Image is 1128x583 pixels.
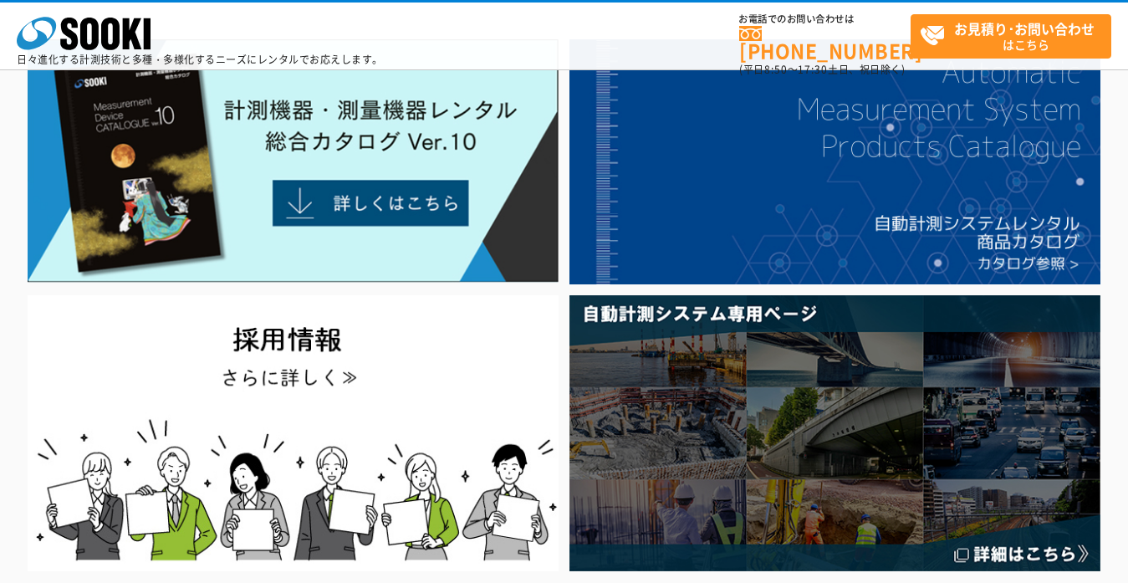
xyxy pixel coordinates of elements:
[569,39,1100,284] img: 自動計測システムカタログ
[28,295,559,571] img: SOOKI recruit
[764,62,788,77] span: 8:50
[739,26,911,60] a: [PHONE_NUMBER]
[920,15,1110,57] span: はこちら
[739,14,911,24] span: お電話でのお問い合わせは
[569,295,1100,571] img: 自動計測システム専用ページ
[798,62,828,77] span: 17:30
[28,39,559,283] img: Catalog Ver10
[17,54,383,64] p: 日々進化する計測技術と多種・多様化するニーズにレンタルでお応えします。
[954,18,1095,38] strong: お見積り･お問い合わせ
[911,14,1111,59] a: お見積り･お問い合わせはこちら
[739,62,905,77] span: (平日 ～ 土日、祝日除く)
